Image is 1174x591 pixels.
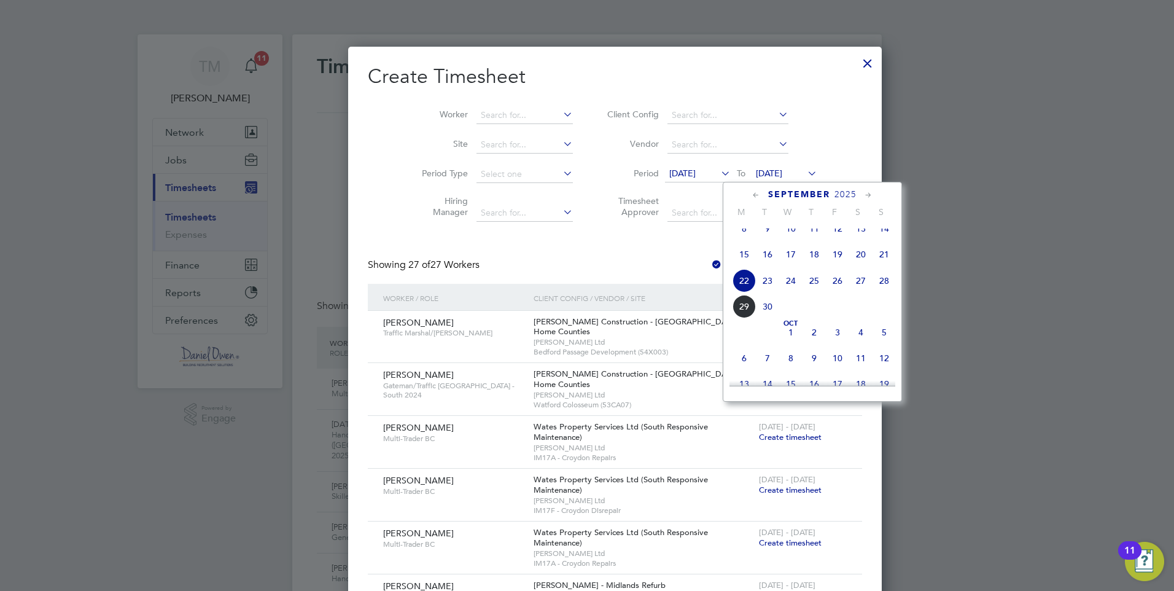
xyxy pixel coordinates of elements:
[849,269,873,292] span: 27
[413,168,468,179] label: Period Type
[534,390,753,400] span: [PERSON_NAME] Ltd
[779,321,803,327] span: Oct
[779,243,803,266] span: 17
[476,166,573,183] input: Select one
[733,165,749,181] span: To
[849,243,873,266] span: 20
[729,206,753,217] span: M
[756,372,779,396] span: 14
[846,206,869,217] span: S
[849,372,873,396] span: 18
[383,328,524,338] span: Traffic Marshal/[PERSON_NAME]
[667,205,788,222] input: Search for...
[476,107,573,124] input: Search for...
[534,316,737,337] span: [PERSON_NAME] Construction - [GEOGRAPHIC_DATA] Home Counties
[534,549,753,558] span: [PERSON_NAME] Ltd
[380,284,531,312] div: Worker / Role
[873,321,896,344] span: 5
[413,195,468,217] label: Hiring Manager
[779,269,803,292] span: 24
[383,528,454,539] span: [PERSON_NAME]
[1124,550,1135,566] div: 11
[531,284,756,312] div: Client Config / Vendor / Site
[756,243,779,266] span: 16
[759,538,822,548] span: Create timesheet
[826,321,849,344] span: 3
[826,346,849,370] span: 10
[823,206,846,217] span: F
[604,168,659,179] label: Period
[756,269,779,292] span: 23
[803,372,826,396] span: 16
[534,337,753,347] span: [PERSON_NAME] Ltd
[826,217,849,240] span: 12
[873,372,896,396] span: 19
[408,259,430,271] span: 27 of
[779,372,803,396] span: 15
[1125,542,1164,581] button: Open Resource Center, 11 new notifications
[756,217,779,240] span: 9
[759,527,815,538] span: [DATE] - [DATE]
[803,321,826,344] span: 2
[759,580,815,590] span: [DATE] - [DATE]
[368,64,862,90] h2: Create Timesheet
[534,474,708,495] span: Wates Property Services Ltd (South Responsive Maintenance)
[534,580,666,590] span: [PERSON_NAME] - Midlands Refurb
[534,558,753,568] span: IM17A - Croydon Repairs
[759,432,822,442] span: Create timesheet
[534,453,753,463] span: IM17A - Croydon Repairs
[803,217,826,240] span: 11
[756,346,779,370] span: 7
[826,269,849,292] span: 26
[733,372,756,396] span: 13
[849,346,873,370] span: 11
[368,259,482,272] div: Showing
[826,243,849,266] span: 19
[604,109,659,120] label: Client Config
[826,372,849,396] span: 17
[383,422,454,433] span: [PERSON_NAME]
[779,346,803,370] span: 8
[667,136,788,154] input: Search for...
[534,347,753,357] span: Bedford Passage Development (54X003)
[759,474,815,485] span: [DATE] - [DATE]
[383,369,454,380] span: [PERSON_NAME]
[383,487,524,496] span: Multi-Trader BC
[776,206,799,217] span: W
[756,168,782,179] span: [DATE]
[534,400,753,410] span: Watford Colosseum (53CA07)
[476,136,573,154] input: Search for...
[604,138,659,149] label: Vendor
[873,269,896,292] span: 28
[873,243,896,266] span: 21
[756,295,779,318] span: 30
[534,496,753,506] span: [PERSON_NAME] Ltd
[779,217,803,240] span: 10
[873,217,896,240] span: 14
[799,206,823,217] span: T
[669,168,696,179] span: [DATE]
[534,506,753,515] span: IM17F - Croydon Disrepair
[408,259,480,271] span: 27 Workers
[733,269,756,292] span: 22
[779,321,803,344] span: 1
[383,317,454,328] span: [PERSON_NAME]
[534,527,708,548] span: Wates Property Services Ltd (South Responsive Maintenance)
[869,206,893,217] span: S
[710,259,835,271] label: Hide created timesheets
[733,295,756,318] span: 29
[383,539,524,549] span: Multi-Trader BC
[534,369,737,389] span: [PERSON_NAME] Construction - [GEOGRAPHIC_DATA] Home Counties
[383,434,524,444] span: Multi-Trader BC
[803,269,826,292] span: 25
[768,189,830,200] span: September
[534,443,753,453] span: [PERSON_NAME] Ltd
[753,206,776,217] span: T
[849,321,873,344] span: 4
[413,109,468,120] label: Worker
[534,421,708,442] span: Wates Property Services Ltd (South Responsive Maintenance)
[476,205,573,222] input: Search for...
[873,346,896,370] span: 12
[383,381,524,400] span: Gateman/Traffic [GEOGRAPHIC_DATA] - South 2024
[604,195,659,217] label: Timesheet Approver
